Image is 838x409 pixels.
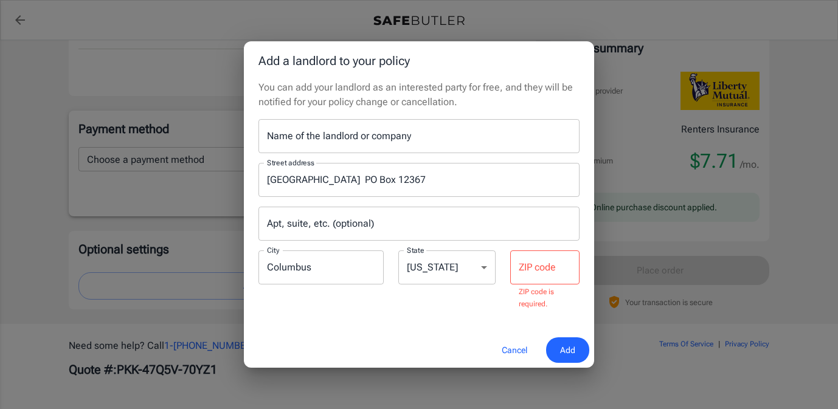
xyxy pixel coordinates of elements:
[407,245,424,255] label: State
[546,337,589,363] button: Add
[244,41,594,80] h2: Add a landlord to your policy
[267,157,314,168] label: Street address
[258,80,580,109] p: You can add your landlord as an interested party for free, and they will be notified for your pol...
[488,337,541,363] button: Cancel
[560,343,575,358] span: Add
[267,245,279,255] label: City
[519,286,571,311] p: ZIP code is required.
